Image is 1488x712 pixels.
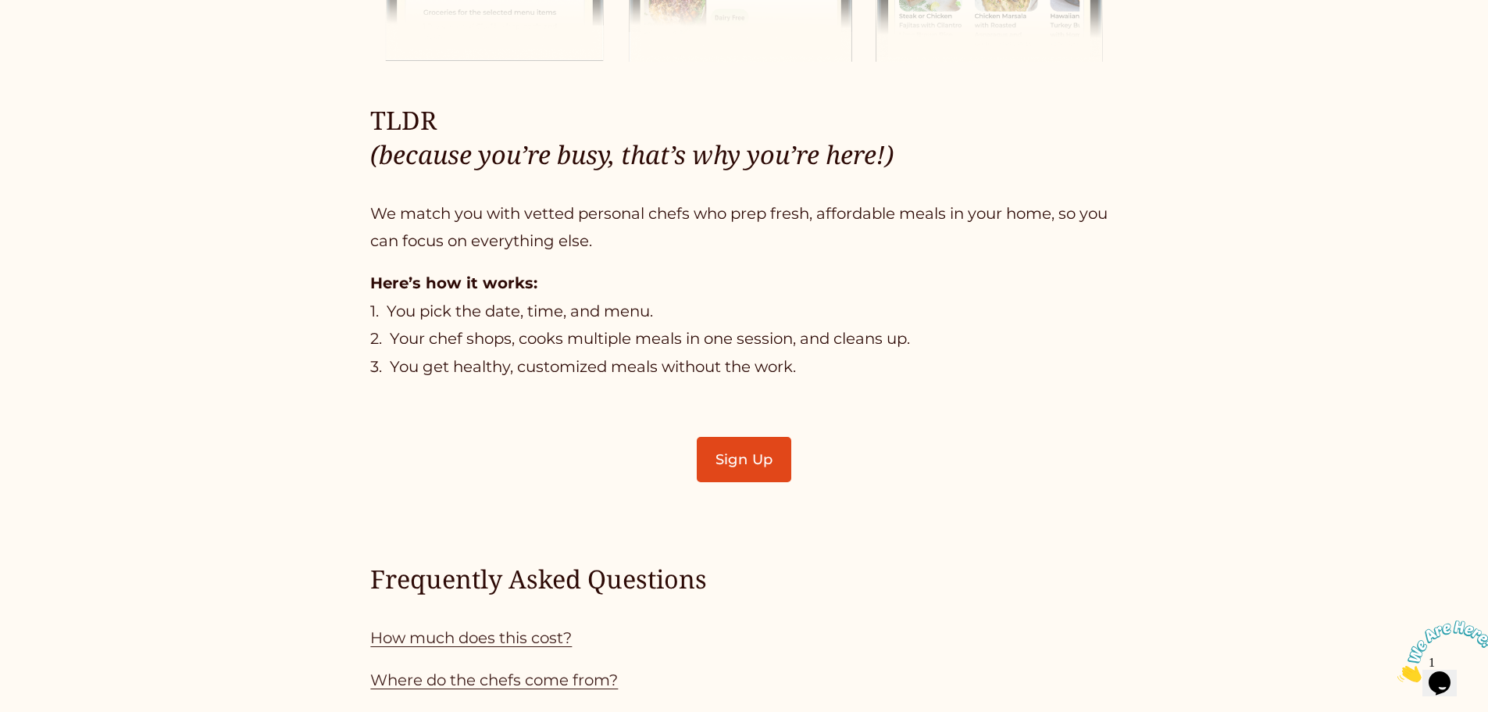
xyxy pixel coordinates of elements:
[370,270,1117,381] p: 1. You pick the date, time, and menu. 2. Your chef shops, cooks multiple meals in one session, an...
[370,137,894,171] em: (because you’re busy, that’s why you’re here!)
[370,103,1117,172] h4: TLDR
[370,274,537,292] strong: Here’s how it works:
[370,628,572,647] a: How much does this cost?
[370,200,1117,256] p: We match you with vetted personal chefs who prep fresh, affordable meals in your home, so you can...
[1391,614,1488,689] iframe: chat widget
[697,437,790,482] a: Sign Up
[6,6,103,68] img: Chat attention grabber
[6,6,12,20] span: 1
[370,562,1117,596] h4: Frequently Asked Questions
[370,671,618,689] a: Where do the chefs come from?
